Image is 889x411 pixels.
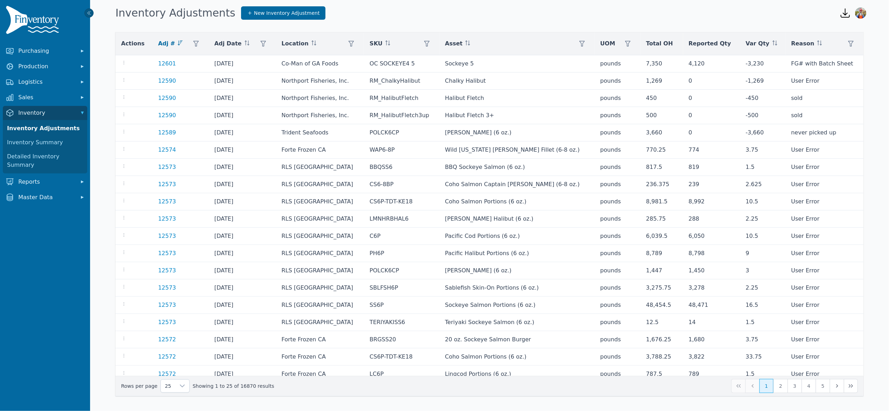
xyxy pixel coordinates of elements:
button: Inventory [3,106,87,120]
td: LC6P [364,366,439,383]
td: - 3,230 [740,55,786,72]
td: 819 [683,159,740,176]
td: 14 [683,314,740,331]
button: Page 4 [802,379,816,393]
a: 12589 [158,128,176,137]
td: 0 [683,90,740,107]
td: User Error [786,141,864,159]
td: Sockeye Salmon Portions (6 oz.) [440,297,595,314]
td: 20 oz. Sockeye Salmon Burger [440,331,595,348]
td: pounds [595,141,641,159]
td: User Error [786,366,864,383]
button: Master Data [3,190,87,204]
span: Total OH [646,39,673,48]
img: Sera Wheeler [855,7,866,19]
td: User Error [786,228,864,245]
td: [DATE] [209,193,276,210]
td: RLS [GEOGRAPHIC_DATA] [276,210,364,228]
button: Logistics [3,75,87,89]
td: POLCK6CP [364,262,439,279]
td: 789 [683,366,740,383]
td: 2.25 [740,210,786,228]
td: pounds [595,107,641,124]
td: POLCK6CP [364,124,439,141]
td: [DATE] [209,228,276,245]
td: pounds [595,245,641,262]
td: 1.5 [740,314,786,331]
td: [DATE] [209,262,276,279]
td: [DATE] [209,176,276,193]
td: [DATE] [209,279,276,297]
td: pounds [595,348,641,366]
a: 12573 [158,266,176,275]
td: [DATE] [209,348,276,366]
span: Master Data [18,193,75,202]
td: 1,676.25 [641,331,683,348]
button: Page 3 [788,379,802,393]
span: New Inventory Adjustment [254,10,320,17]
a: 12574 [158,146,176,154]
td: 3,275.75 [641,279,683,297]
td: User Error [786,159,864,176]
a: 12572 [158,353,176,361]
td: 8,992 [683,193,740,210]
td: 3,278 [683,279,740,297]
td: [DATE] [209,107,276,124]
td: User Error [786,193,864,210]
span: Logistics [18,78,75,86]
span: Location [282,39,309,48]
td: 10.5 [740,193,786,210]
td: Teriyaki Sockeye Salmon (6 oz.) [440,314,595,331]
td: 33.75 [740,348,786,366]
a: Inventory Summary [4,135,86,150]
td: 288 [683,210,740,228]
td: Wild [US_STATE] [PERSON_NAME] Fillet (6-8 oz.) [440,141,595,159]
td: - 450 [740,90,786,107]
td: [DATE] [209,331,276,348]
button: Sales [3,90,87,105]
td: [DATE] [209,366,276,383]
td: [DATE] [209,141,276,159]
span: SKU [370,39,383,48]
a: 12573 [158,180,176,189]
td: 1,269 [641,72,683,90]
td: 1.5 [740,159,786,176]
span: Adj Date [214,39,241,48]
a: 12573 [158,215,176,223]
td: RLS [GEOGRAPHIC_DATA] [276,193,364,210]
button: Page 5 [816,379,830,393]
td: User Error [786,176,864,193]
td: 817.5 [641,159,683,176]
td: [PERSON_NAME] (6 oz.) [440,262,595,279]
td: Pacific Cod Portions (6 oz.) [440,228,595,245]
a: 12601 [158,59,176,68]
h1: Inventory Adjustments [115,7,235,19]
td: 2.25 [740,279,786,297]
button: Page 2 [774,379,788,393]
td: pounds [595,279,641,297]
td: Northport Fisheries, Inc. [276,90,364,107]
td: 0 [683,124,740,141]
td: CS6P-TDT-KE18 [364,348,439,366]
td: RLS [GEOGRAPHIC_DATA] [276,297,364,314]
td: 48,471 [683,297,740,314]
td: 239 [683,176,740,193]
td: 2.625 [740,176,786,193]
td: pounds [595,262,641,279]
a: 12590 [158,77,176,85]
td: 1,450 [683,262,740,279]
td: 8,798 [683,245,740,262]
td: [PERSON_NAME] Halibut (6 oz.) [440,210,595,228]
td: pounds [595,55,641,72]
td: User Error [786,331,864,348]
td: 6,039.5 [641,228,683,245]
td: User Error [786,348,864,366]
td: Forte Frozen CA [276,141,364,159]
span: Adj # [158,39,175,48]
td: 0 [683,72,740,90]
td: [DATE] [209,72,276,90]
td: SS6P [364,297,439,314]
td: Northport Fisheries, Inc. [276,107,364,124]
td: - 500 [740,107,786,124]
td: Coho Salmon Portions (6 oz.) [440,348,595,366]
